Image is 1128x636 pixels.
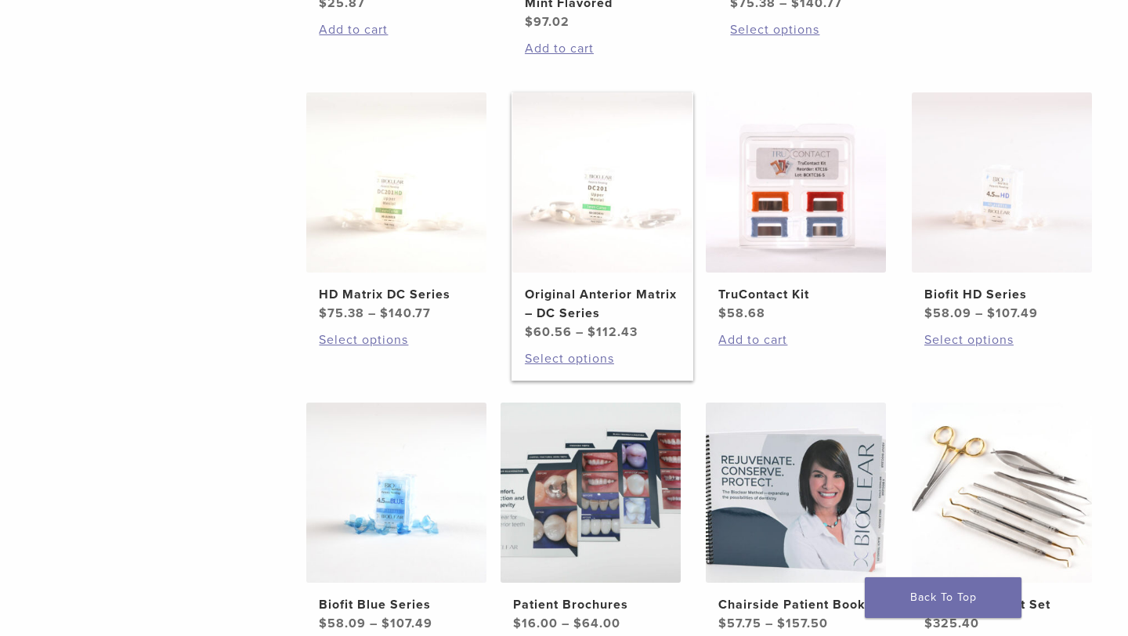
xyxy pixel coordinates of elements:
[587,324,596,340] span: $
[500,403,682,633] a: Patient BrochuresPatient Brochures
[987,305,1038,321] bdi: 107.49
[924,331,1079,349] a: Select options for “Biofit HD Series”
[305,92,488,323] a: HD Matrix DC SeriesHD Matrix DC Series
[706,92,886,273] img: TruContact Kit
[912,403,1092,583] img: Elite Instrument Set
[705,92,888,323] a: TruContact KitTruContact Kit $58.68
[525,39,680,58] a: Add to cart: “Magic Mix Pre Polish - Mint Flavored”
[513,616,522,631] span: $
[718,305,765,321] bdi: 58.68
[912,92,1092,273] img: Biofit HD Series
[381,616,390,631] span: $
[319,331,474,349] a: Select options for “HD Matrix DC Series”
[306,403,486,583] img: Biofit Blue Series
[576,324,584,340] span: –
[305,403,488,633] a: Biofit Blue SeriesBiofit Blue Series
[380,305,389,321] span: $
[705,403,888,633] a: Chairside Patient BookChairside Patient Book
[525,349,680,368] a: Select options for “Original Anterior Matrix - DC Series”
[525,324,533,340] span: $
[306,92,486,273] img: HD Matrix DC Series
[319,616,366,631] bdi: 58.09
[368,305,376,321] span: –
[777,616,786,631] span: $
[924,305,933,321] span: $
[975,305,983,321] span: –
[718,285,873,304] h2: TruContact Kit
[319,305,364,321] bdi: 75.38
[730,20,885,39] a: Select options for “HD Matrix A Series”
[501,403,681,583] img: Patient Brochures
[718,616,761,631] bdi: 57.75
[525,285,680,323] h2: Original Anterior Matrix – DC Series
[319,285,474,304] h2: HD Matrix DC Series
[765,616,773,631] span: –
[718,595,873,614] h2: Chairside Patient Book
[987,305,996,321] span: $
[512,92,692,273] img: Original Anterior Matrix - DC Series
[573,616,620,631] bdi: 64.00
[513,595,668,614] h2: Patient Brochures
[718,616,727,631] span: $
[562,616,569,631] span: –
[924,616,933,631] span: $
[587,324,638,340] bdi: 112.43
[924,305,971,321] bdi: 58.09
[718,305,727,321] span: $
[777,616,828,631] bdi: 157.50
[380,305,431,321] bdi: 140.77
[924,616,979,631] bdi: 325.40
[911,92,1094,323] a: Biofit HD SeriesBiofit HD Series
[381,616,432,631] bdi: 107.49
[319,616,327,631] span: $
[706,403,886,583] img: Chairside Patient Book
[370,616,378,631] span: –
[513,616,558,631] bdi: 16.00
[319,305,327,321] span: $
[319,20,474,39] a: Add to cart: “Magic Mix Prophy Cups”
[512,92,694,341] a: Original Anterior Matrix - DC SeriesOriginal Anterior Matrix – DC Series
[865,577,1021,618] a: Back To Top
[573,616,582,631] span: $
[525,324,572,340] bdi: 60.56
[718,331,873,349] a: Add to cart: “TruContact Kit”
[319,595,474,614] h2: Biofit Blue Series
[525,14,533,30] span: $
[525,14,569,30] bdi: 97.02
[911,403,1094,633] a: Elite Instrument SetElite Instrument Set $325.40
[924,285,1079,304] h2: Biofit HD Series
